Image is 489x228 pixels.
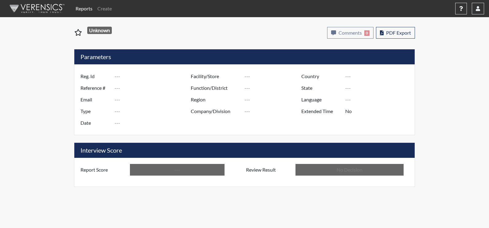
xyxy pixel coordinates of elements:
label: State [297,82,345,94]
button: Comments0 [327,27,374,39]
h5: Interview Score [74,143,415,158]
label: Country [297,70,345,82]
label: Company/Division [186,105,244,117]
label: Reference # [76,82,115,94]
h5: Parameters [74,49,415,64]
input: --- [345,94,413,105]
button: PDF Export [376,27,415,39]
span: 0 [364,30,370,36]
span: Comments [338,30,362,36]
input: --- [130,164,225,176]
input: --- [115,105,192,117]
a: Create [95,2,114,15]
label: Report Score [76,164,130,176]
label: Language [297,94,345,105]
input: --- [115,70,192,82]
label: Review Result [241,164,295,176]
input: --- [115,82,192,94]
label: Function/District [186,82,244,94]
input: --- [345,70,413,82]
input: --- [244,82,303,94]
label: Date [76,117,115,129]
label: Reg. Id [76,70,115,82]
input: --- [244,70,303,82]
input: --- [345,105,413,117]
input: --- [244,94,303,105]
label: Extended Time [297,105,345,117]
label: Email [76,94,115,105]
a: Reports [73,2,95,15]
label: Facility/Store [186,70,244,82]
input: --- [115,94,192,105]
label: Region [186,94,244,105]
span: Unknown [87,27,112,34]
input: --- [244,105,303,117]
input: --- [345,82,413,94]
label: Type [76,105,115,117]
span: PDF Export [386,30,411,36]
input: --- [115,117,192,129]
input: No Decision [295,164,404,176]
